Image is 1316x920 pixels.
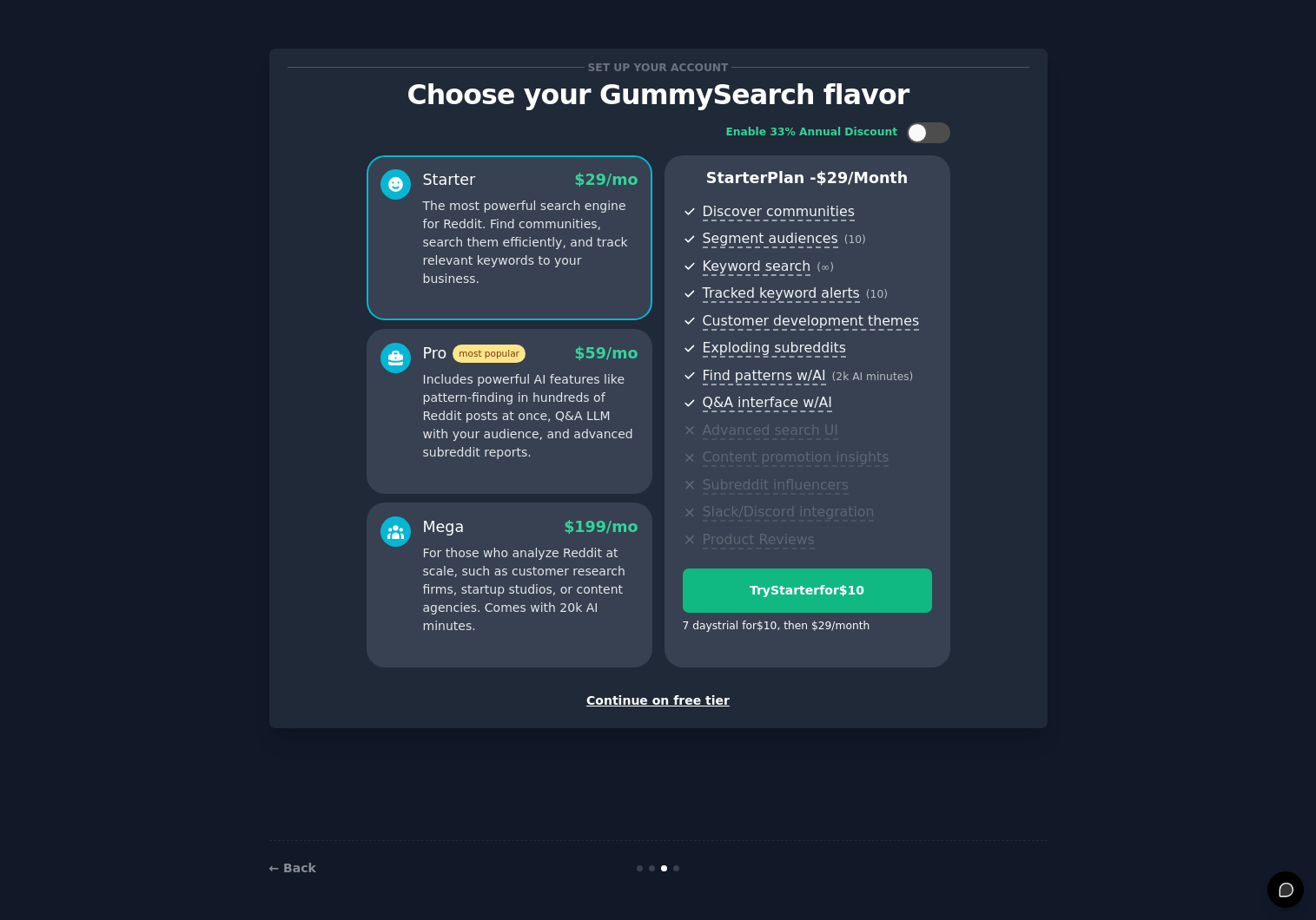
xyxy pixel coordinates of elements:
span: Advanced search UI [703,422,838,440]
span: Keyword search [703,258,811,276]
div: Try Starter for $10 [684,582,931,600]
button: TryStarterfor$10 [683,568,932,613]
a: ← Back [269,861,316,875]
p: The most powerful search engine for Reddit. Find communities, search them efficiently, and track ... [423,197,638,288]
span: ( ∞ ) [817,261,834,273]
span: ( 10 ) [844,233,866,246]
span: Set up your account [585,58,731,76]
p: Starter Plan - [683,168,932,189]
div: Starter [423,169,476,191]
span: ( 2k AI minutes ) [832,371,914,383]
div: Continue on free tier [288,692,1029,710]
div: Mega [423,516,465,538]
p: For those who analyze Reddit at scale, such as customer research firms, startup studios, or conte... [423,544,638,635]
span: Discover communities [703,203,855,221]
div: 7 days trial for $10 , then $ 29 /month [683,619,870,634]
span: Q&A interface w/AI [703,394,832,412]
span: most popular [453,345,526,363]
span: $ 199 /mo [564,518,638,536]
span: Exploding subreddits [703,339,846,358]
span: Find patterns w/AI [703,367,826,385]
div: Pro [423,343,526,365]
span: Segment audiences [703,230,838,248]
span: $ 59 /mo [574,345,638,362]
span: Product Reviews [703,531,815,549]
span: Tracked keyword alerts [703,285,860,303]
div: Enable 33% Annual Discount [726,125,898,141]
span: Content promotion insights [703,449,889,467]
span: Subreddit influencers [703,476,849,495]
span: Slack/Discord integration [703,503,875,522]
p: Choose your GummySearch flavor [288,80,1029,110]
span: $ 29 /mo [574,171,638,188]
p: Includes powerful AI features like pattern-finding in hundreds of Reddit posts at once, Q&A LLM w... [423,371,638,462]
span: ( 10 ) [866,288,888,300]
span: Customer development themes [703,312,920,331]
span: $ 29 /month [817,169,909,187]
